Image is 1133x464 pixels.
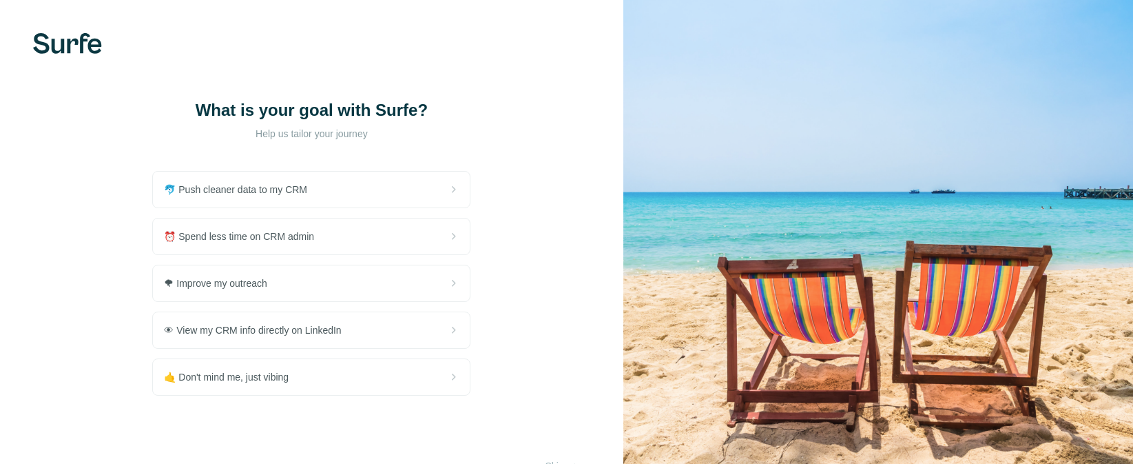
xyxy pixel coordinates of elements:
span: 🐬 Push cleaner data to my CRM [164,183,318,196]
p: Help us tailor your journey [174,127,449,141]
img: Surfe's logo [33,33,102,54]
span: 🤙 Don't mind me, just vibing [164,370,300,384]
span: 🌪 Improve my outreach [164,276,278,290]
span: 👁 View my CRM info directly on LinkedIn [164,323,352,337]
h1: What is your goal with Surfe? [174,99,449,121]
span: ⏰ Spend less time on CRM admin [164,230,325,243]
